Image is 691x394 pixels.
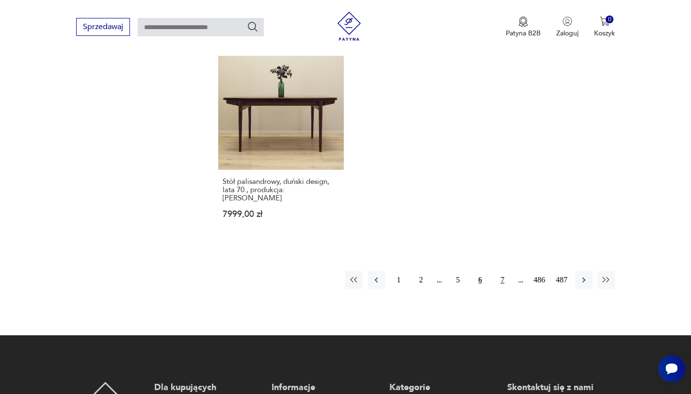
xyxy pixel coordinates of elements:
[247,21,258,33] button: Szukaj
[556,29,579,38] p: Zaloguj
[494,271,511,289] button: 7
[471,271,489,289] button: 6
[506,16,541,38] a: Ikona medaluPatyna B2B
[530,271,548,289] button: 486
[389,382,498,394] p: Kategorie
[449,271,466,289] button: 5
[412,271,430,289] button: 2
[594,16,615,38] button: 0Koszyk
[272,382,380,394] p: Informacje
[390,271,407,289] button: 1
[553,271,570,289] button: 487
[562,16,572,26] img: Ikonka użytkownika
[600,16,610,26] img: Ikona koszyka
[507,382,615,394] p: Skontaktuj się z nami
[658,355,685,382] iframe: Smartsupp widget button
[594,29,615,38] p: Koszyk
[556,16,579,38] button: Zaloguj
[76,24,130,31] a: Sprzedawaj
[154,382,262,394] p: Dla kupujących
[606,16,614,24] div: 0
[518,16,528,27] img: Ikona medalu
[218,44,344,238] a: Stół palisandrowy, duński design, lata 70., produkcja: DaniaStół palisandrowy, duński design, lat...
[335,12,364,41] img: Patyna - sklep z meblami i dekoracjami vintage
[223,210,340,218] p: 7999,00 zł
[506,16,541,38] button: Patyna B2B
[223,178,340,202] h3: Stół palisandrowy, duński design, lata 70., produkcja: [PERSON_NAME]
[506,29,541,38] p: Patyna B2B
[76,18,130,36] button: Sprzedawaj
